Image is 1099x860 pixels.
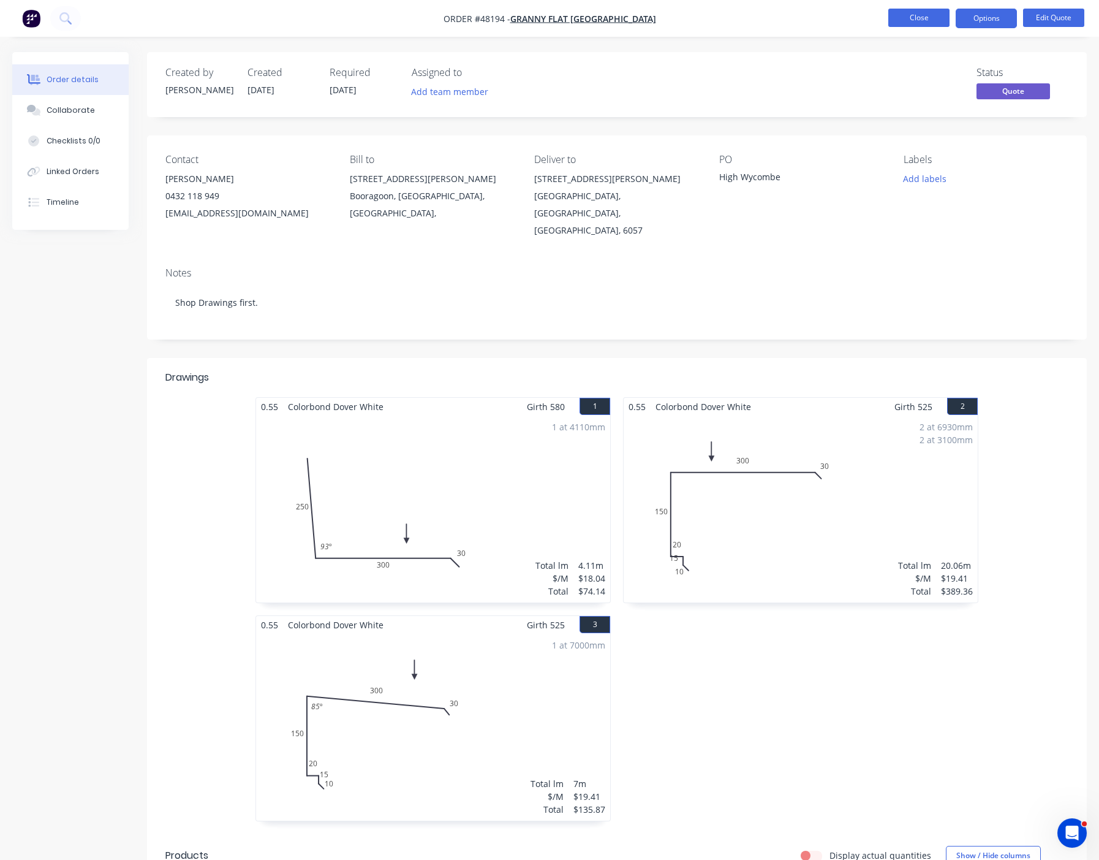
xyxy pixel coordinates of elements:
[651,398,756,416] span: Colorbond Dover White
[580,616,610,633] button: 3
[898,572,931,585] div: $/M
[956,9,1017,28] button: Options
[350,154,515,166] div: Bill to
[573,803,605,816] div: $135.87
[535,585,568,598] div: Total
[165,284,1068,321] div: Shop Drawings first.
[976,83,1050,102] button: Quote
[510,13,656,25] a: Granny Flat [GEOGRAPHIC_DATA]
[330,67,397,78] div: Required
[256,416,610,603] div: 02503003093º1 at 4110mmTotal lm$/MTotal4.11m$18.04$74.14
[976,83,1050,99] span: Quote
[534,170,699,188] div: [STREET_ADDRESS][PERSON_NAME]
[898,559,931,572] div: Total lm
[573,777,605,790] div: 7m
[47,105,95,116] div: Collaborate
[165,83,233,96] div: [PERSON_NAME]
[405,83,495,100] button: Add team member
[283,398,388,416] span: Colorbond Dover White
[920,433,973,446] div: 2 at 3100mm
[941,585,973,598] div: $389.36
[412,83,495,100] button: Add team member
[350,170,515,222] div: [STREET_ADDRESS][PERSON_NAME]Booragoon, [GEOGRAPHIC_DATA], [GEOGRAPHIC_DATA],
[12,156,129,187] button: Linked Orders
[580,398,610,415] button: 1
[578,559,605,572] div: 4.11m
[578,572,605,585] div: $18.04
[535,559,568,572] div: Total lm
[527,616,565,634] span: Girth 525
[165,154,330,166] div: Contact
[12,126,129,156] button: Checklists 0/0
[165,370,209,385] div: Drawings
[247,84,274,96] span: [DATE]
[904,154,1068,166] div: Labels
[534,154,699,166] div: Deliver to
[941,572,973,585] div: $19.41
[941,559,973,572] div: 20.06m
[412,67,534,78] div: Assigned to
[350,170,515,188] div: [STREET_ADDRESS][PERSON_NAME]
[444,13,510,25] span: Order #48194 -
[894,398,932,416] span: Girth 525
[897,170,953,187] button: Add labels
[47,166,99,177] div: Linked Orders
[535,572,568,585] div: $/M
[552,639,605,652] div: 1 at 7000mm
[165,170,330,222] div: [PERSON_NAME]0432 118 949[EMAIL_ADDRESS][DOMAIN_NAME]
[531,790,564,803] div: $/M
[920,420,973,433] div: 2 at 6930mm
[898,585,931,598] div: Total
[947,398,978,415] button: 2
[47,74,99,85] div: Order details
[283,616,388,634] span: Colorbond Dover White
[719,170,872,188] div: High Wycombe
[624,416,978,603] div: 0101520150300302 at 6930mm2 at 3100mmTotal lm$/MTotal20.06m$19.41$389.36
[1023,9,1084,27] button: Edit Quote
[1057,818,1087,848] iframe: Intercom live chat
[578,585,605,598] div: $74.14
[22,9,40,28] img: Factory
[165,67,233,78] div: Created by
[719,154,884,166] div: PO
[12,64,129,95] button: Order details
[256,634,610,821] div: 01015201503003085º1 at 7000mmTotal lm$/MTotal7m$19.41$135.87
[573,790,605,803] div: $19.41
[165,188,330,205] div: 0432 118 949
[534,188,699,239] div: [GEOGRAPHIC_DATA], [GEOGRAPHIC_DATA], [GEOGRAPHIC_DATA], 6057
[256,398,283,416] span: 0.55
[12,187,129,218] button: Timeline
[976,67,1068,78] div: Status
[888,9,950,27] button: Close
[527,398,565,416] span: Girth 580
[165,205,330,222] div: [EMAIL_ADDRESS][DOMAIN_NAME]
[165,267,1068,279] div: Notes
[350,188,515,222] div: Booragoon, [GEOGRAPHIC_DATA], [GEOGRAPHIC_DATA],
[534,170,699,239] div: [STREET_ADDRESS][PERSON_NAME][GEOGRAPHIC_DATA], [GEOGRAPHIC_DATA], [GEOGRAPHIC_DATA], 6057
[165,170,330,188] div: [PERSON_NAME]
[552,420,605,433] div: 1 at 4110mm
[247,67,315,78] div: Created
[256,616,283,634] span: 0.55
[47,135,100,147] div: Checklists 0/0
[531,777,564,790] div: Total lm
[624,398,651,416] span: 0.55
[330,84,357,96] span: [DATE]
[47,197,79,208] div: Timeline
[12,95,129,126] button: Collaborate
[531,803,564,816] div: Total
